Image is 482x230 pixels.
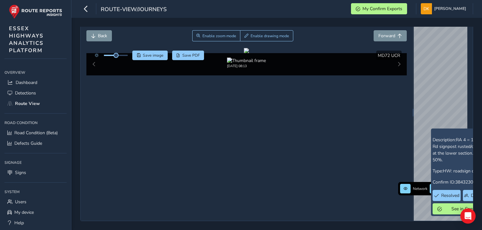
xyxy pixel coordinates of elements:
span: Network [413,186,427,191]
span: Defects Guide [14,140,42,146]
a: Help [4,218,67,228]
a: Signs [4,167,67,178]
a: Detections [4,88,67,98]
button: Save [132,51,168,60]
span: Route View [15,101,40,107]
div: Road Condition [4,118,67,128]
button: Back [86,30,112,41]
span: Forward [378,33,395,39]
img: Thumbnail frame [227,58,266,64]
button: Forward [374,30,407,41]
span: route-view/journeys [101,5,167,14]
a: Route View [4,98,67,109]
button: [PERSON_NAME] [421,3,468,14]
span: [PERSON_NAME] [434,3,466,14]
span: Resolved [441,192,459,199]
a: Road Condition (Beta) [4,128,67,138]
a: My device [4,207,67,218]
a: Defects Guide [4,138,67,149]
span: Signs [15,170,26,176]
span: Detections [15,90,36,96]
div: Open Intercom Messenger [460,208,476,224]
div: Signage [4,158,67,167]
a: Dashboard [4,77,67,88]
button: My Confirm Exports [351,3,407,14]
span: Save image [143,53,164,58]
span: Enable zoom mode [202,33,236,38]
span: My Confirm Exports [362,6,402,12]
button: Resolved [433,190,461,201]
span: Save PDF [182,53,200,58]
span: Road Condition (Beta) [14,130,58,136]
span: Help [14,220,24,226]
span: Back [98,33,107,39]
button: Zoom [192,30,240,41]
span: ESSEX HIGHWAYS ANALYTICS PLATFORM [9,25,44,54]
div: Overview [4,68,67,77]
a: Users [4,197,67,207]
button: Draw [240,30,293,41]
span: MD72 UCR [378,52,400,59]
button: PDF [172,51,204,60]
div: System [4,187,67,197]
div: [DATE] 08:13 [227,64,266,68]
img: rr logo [9,4,62,19]
img: diamond-layout [421,3,432,14]
span: Dashboard [16,80,37,86]
span: Users [15,199,26,205]
span: 3843230 [455,179,473,185]
span: My device [14,209,34,215]
span: Enable drawing mode [251,33,289,38]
